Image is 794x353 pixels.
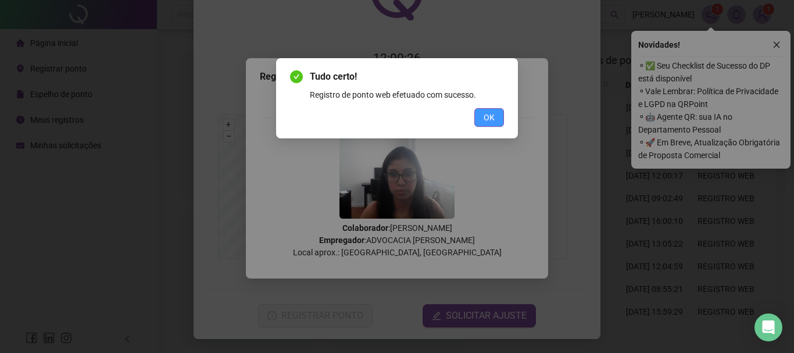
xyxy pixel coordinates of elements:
[484,111,495,124] span: OK
[474,108,504,127] button: OK
[290,70,303,83] span: check-circle
[754,313,782,341] div: Open Intercom Messenger
[310,70,504,84] span: Tudo certo!
[310,88,504,101] div: Registro de ponto web efetuado com sucesso.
